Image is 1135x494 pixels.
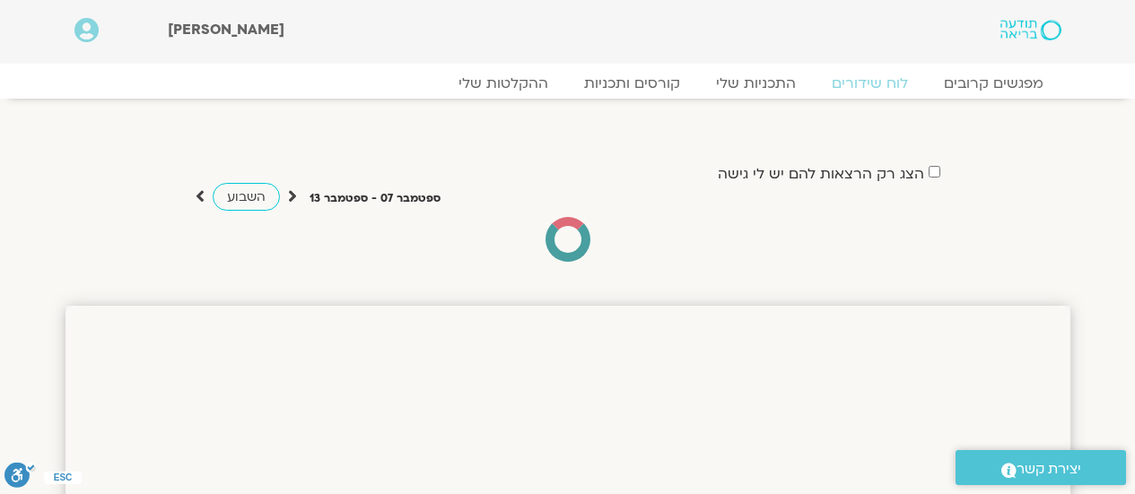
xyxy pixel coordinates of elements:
p: ספטמבר 07 - ספטמבר 13 [310,189,441,208]
span: השבוע [227,188,266,205]
a: קורסים ותכניות [566,74,698,92]
nav: Menu [74,74,1061,92]
a: התכניות שלי [698,74,814,92]
a: לוח שידורים [814,74,926,92]
label: הצג רק הרצאות להם יש לי גישה [718,166,924,182]
a: השבוע [213,183,280,211]
a: ההקלטות שלי [441,74,566,92]
span: יצירת קשר [1017,457,1081,481]
span: [PERSON_NAME] [168,20,284,39]
a: יצירת קשר [956,450,1126,485]
a: מפגשים קרובים [926,74,1061,92]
